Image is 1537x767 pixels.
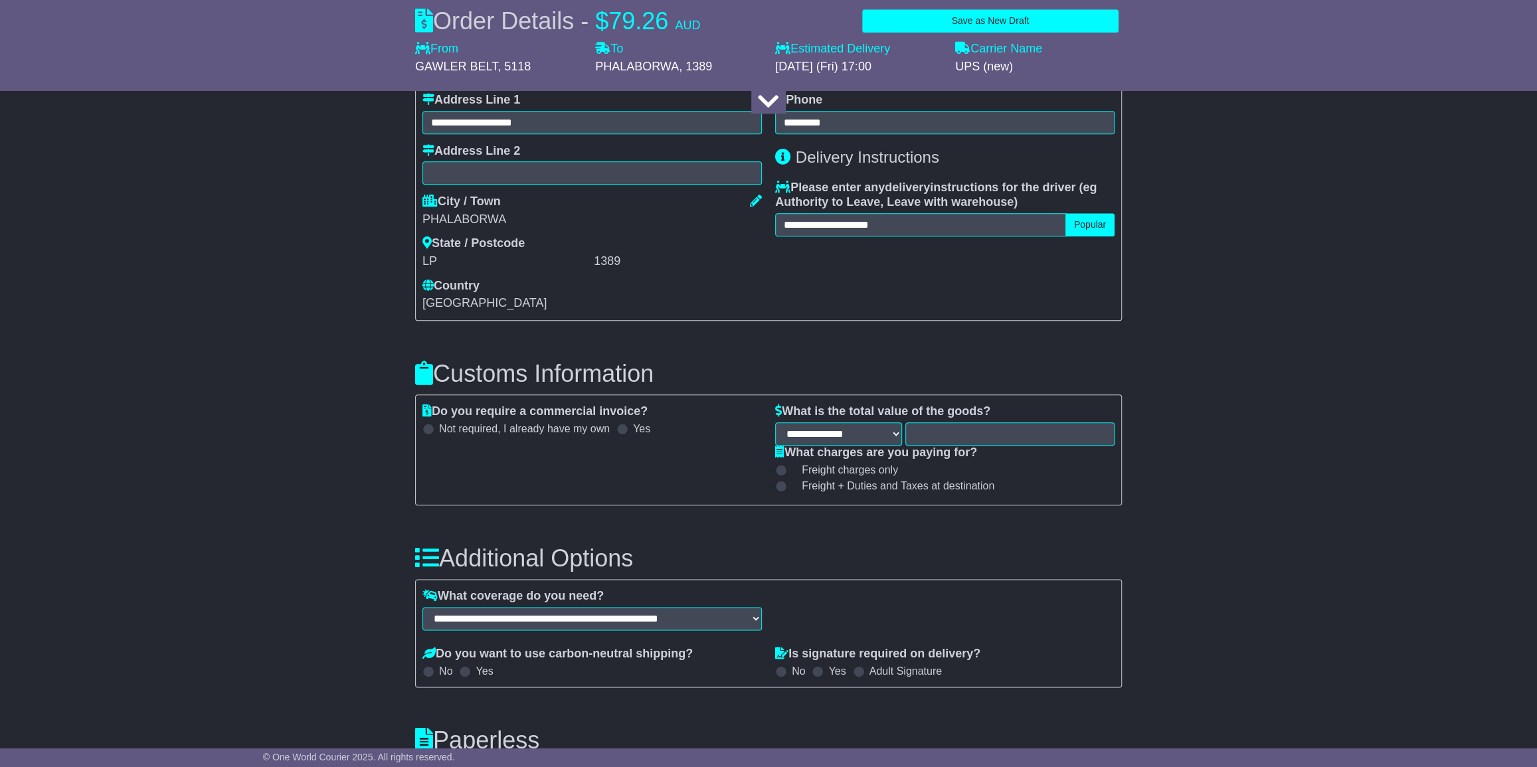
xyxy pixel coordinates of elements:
label: Country [422,279,480,294]
span: eg Authority to Leave, Leave with warehouse [775,181,1097,209]
label: What coverage do you need? [422,589,604,604]
label: No [792,665,805,677]
span: , 5118 [497,60,531,73]
div: Order Details - [415,7,700,35]
span: [GEOGRAPHIC_DATA] [422,296,547,309]
label: Yes [476,665,493,677]
div: PHALABORWA [422,213,762,227]
label: State / Postcode [422,236,525,251]
label: Yes [828,665,846,677]
span: , 1389 [679,60,712,73]
label: Address Line 1 [422,93,520,108]
label: Adult Signature [869,665,942,677]
span: © One World Courier 2025. All rights reserved. [263,752,455,762]
label: Please enter any instructions for the driver ( ) [775,181,1115,209]
label: Is signature required on delivery? [775,647,980,661]
label: City / Town [422,195,501,209]
label: Do you want to use carbon-neutral shipping? [422,647,693,661]
span: Freight + Duties and Taxes at destination [802,479,994,492]
label: Estimated Delivery [775,42,942,56]
span: PHALABORWA [595,60,679,73]
span: $ [595,7,608,35]
h3: Customs Information [415,361,1122,387]
span: GAWLER BELT [415,60,497,73]
div: [DATE] (Fri) 17:00 [775,60,942,74]
span: delivery [885,181,930,194]
label: Not required, I already have my own [439,422,610,435]
label: What is the total value of the goods? [775,404,990,419]
span: 79.26 [608,7,668,35]
label: From [415,42,458,56]
div: UPS (new) [955,60,1122,74]
label: Carrier Name [955,42,1042,56]
button: Popular [1065,213,1115,236]
div: 1389 [594,254,762,269]
label: No [439,665,452,677]
label: What charges are you paying for? [775,446,977,460]
div: LP [422,254,590,269]
h3: Additional Options [415,545,1122,572]
label: Do you require a commercial invoice? [422,404,648,419]
label: Address Line 2 [422,144,520,159]
label: Yes [633,422,650,435]
button: Save as New Draft [862,9,1119,33]
label: To [595,42,623,56]
span: AUD [675,19,700,32]
label: Freight charges only [785,464,898,476]
span: Delivery Instructions [796,148,939,166]
h3: Paperless [415,727,1122,754]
